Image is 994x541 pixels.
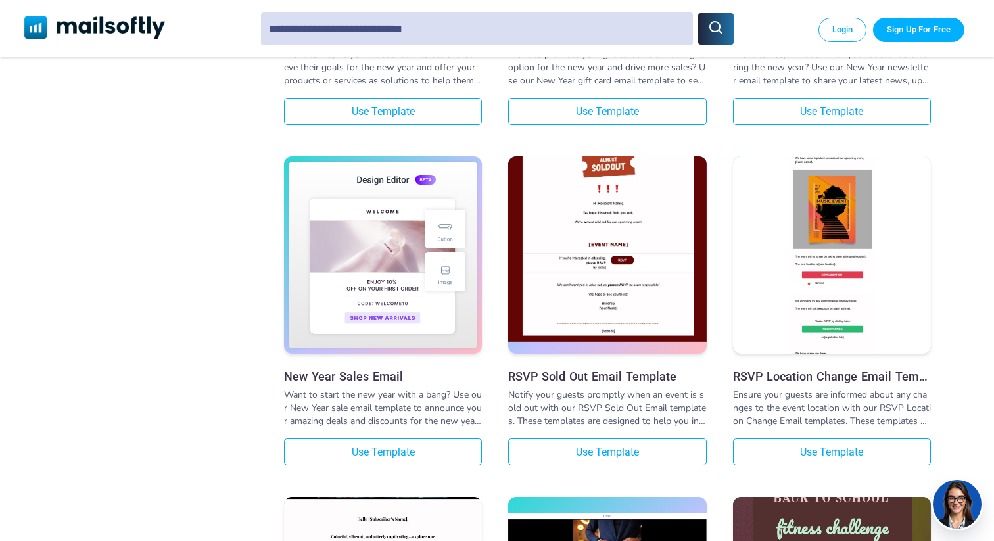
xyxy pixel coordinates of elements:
a: Use Template [284,98,482,125]
a: Use Template [284,438,482,465]
div: Notify your guests promptly when an event is sold out with our RSVP Sold Out Email templates. The... [508,388,706,428]
a: RSVP Sold Out Email Template [508,369,706,383]
a: Login [818,18,867,41]
a: Use Template [508,438,706,465]
img: Mailsoftly Logo [24,16,166,39]
a: New Year Sales Email [284,369,482,383]
div: Want to start the new year with a bang? Use our New Year sale email template to announce your ama... [284,388,482,428]
a: RSVP Sold Out Email Template [508,156,706,357]
a: New Year Sales Email [284,156,482,357]
div: Want to keep in touch with your subscribers during the new year? Use our New Year newsletter emai... [733,48,931,87]
img: agent [931,480,983,529]
a: RSVP Location Change Email Template [733,369,931,383]
div: Want to inspire your subscribers to set and achieve their goals for the new year and offer your p... [284,48,482,87]
img: RSVP Sold Out Email Template [508,124,706,342]
img: New Year Sales Email [284,157,482,354]
a: Use Template [733,98,931,125]
img: RSVP Location Change Email Template [733,116,931,394]
a: Use Template [508,98,706,125]
a: Mailsoftly [24,16,166,41]
div: Ensure your guests are informed about any changes to the event location with our RSVP Location Ch... [733,388,931,428]
div: Want to promote your gift cards as an ideal gift option for the new year and drive more sales? Us... [508,48,706,87]
a: Trial [873,18,964,41]
a: RSVP Location Change Email Template [733,156,931,357]
a: Use Template [733,438,931,465]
